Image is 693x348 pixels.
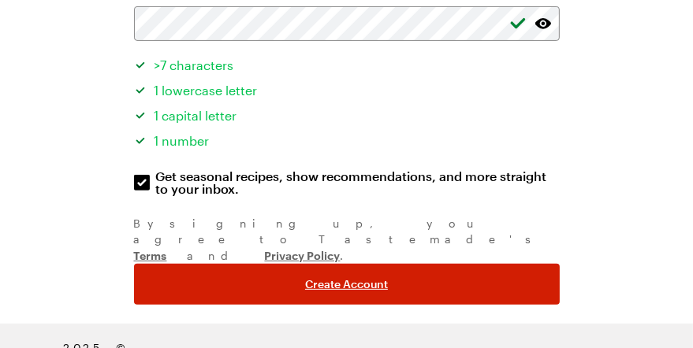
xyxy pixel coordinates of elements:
[134,247,167,262] a: Terms
[155,108,237,123] span: 1 capital letter
[134,175,150,191] input: Get seasonal recipes, show recommendations, and more straight to your inbox.
[155,57,234,72] span: >7 characters
[155,133,210,148] span: 1 number
[134,216,560,264] div: By signing up , you agree to Tastemade's and .
[134,264,560,305] button: Create Account
[156,170,561,195] span: Get seasonal recipes, show recommendations, and more straight to your inbox.
[265,247,341,262] a: Privacy Policy
[305,276,388,292] span: Create Account
[155,83,258,98] span: 1 lowercase letter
